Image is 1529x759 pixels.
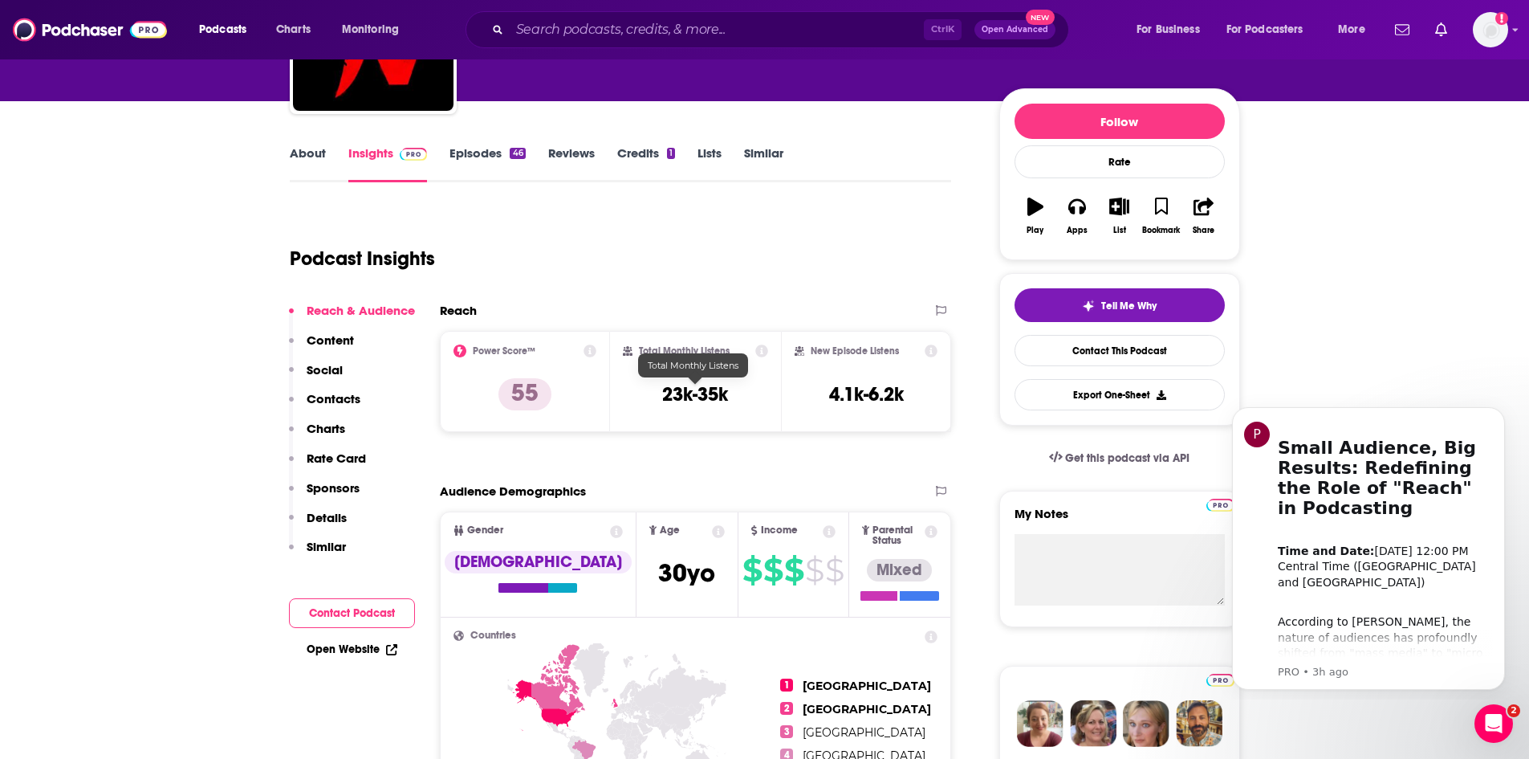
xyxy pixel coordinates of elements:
[1216,17,1327,43] button: open menu
[266,17,320,43] a: Charts
[825,557,844,583] span: $
[982,26,1048,34] span: Open Advanced
[289,303,415,333] button: Reach & Audience
[1101,300,1157,312] span: Tell Me Why
[473,345,535,357] h2: Power Score™
[780,679,793,692] span: 1
[1176,700,1222,747] img: Jon Profile
[1473,12,1508,47] img: User Profile
[440,484,586,499] h2: Audience Demographics
[1065,451,1189,465] span: Get this podcast via API
[872,525,922,546] span: Parental Status
[307,333,354,348] p: Content
[1206,674,1234,687] img: Podchaser Pro
[289,510,347,540] button: Details
[307,391,360,406] p: Contacts
[1027,226,1043,235] div: Play
[342,18,399,41] span: Monitoring
[331,17,420,43] button: open menu
[348,145,428,182] a: InsightsPodchaser Pro
[1474,704,1513,743] iframe: Intercom live chat
[803,702,931,716] span: [GEOGRAPHIC_DATA]
[276,18,311,41] span: Charts
[803,679,931,693] span: [GEOGRAPHIC_DATA]
[289,362,343,392] button: Social
[1082,300,1095,312] img: tell me why sparkle
[199,18,246,41] span: Podcasts
[289,333,354,362] button: Content
[660,525,680,536] span: Age
[744,145,783,182] a: Similar
[1473,12,1508,47] span: Logged in as mmullin
[1226,18,1303,41] span: For Podcasters
[1098,187,1140,245] button: List
[289,391,360,421] button: Contacts
[290,145,326,182] a: About
[188,17,267,43] button: open menu
[307,539,346,554] p: Similar
[445,551,632,573] div: [DEMOGRAPHIC_DATA]
[1206,496,1234,512] a: Pro website
[510,17,924,43] input: Search podcasts, credits, & more...
[1015,187,1056,245] button: Play
[1429,16,1454,43] a: Show notifications dropdown
[1206,499,1234,512] img: Podchaser Pro
[1113,226,1126,235] div: List
[1327,17,1385,43] button: open menu
[307,451,366,466] p: Rate Card
[742,557,762,583] span: $
[763,557,783,583] span: $
[780,725,793,738] span: 3
[761,525,798,536] span: Income
[1015,379,1225,410] button: Export One-Sheet
[648,360,738,371] span: Total Monthly Listens
[1389,16,1416,43] a: Show notifications dropdown
[811,345,899,357] h2: New Episode Listens
[1070,700,1116,747] img: Barbara Profile
[1017,700,1063,747] img: Sydney Profile
[803,725,925,740] span: [GEOGRAPHIC_DATA]
[467,525,503,536] span: Gender
[1137,18,1200,41] span: For Business
[289,480,360,510] button: Sponsors
[307,643,397,656] a: Open Website
[1036,439,1203,478] a: Get this podcast via API
[1125,17,1220,43] button: open menu
[1208,393,1529,700] iframe: Intercom notifications message
[307,510,347,525] p: Details
[1507,704,1520,717] span: 2
[829,382,904,406] h3: 4.1k-6.2k
[1026,10,1055,25] span: New
[867,559,932,581] div: Mixed
[639,345,730,357] h2: Total Monthly Listens
[662,382,728,406] h3: 23k-35k
[697,145,722,182] a: Lists
[1495,12,1508,25] svg: Add a profile image
[449,145,525,182] a: Episodes46
[481,11,1084,48] div: Search podcasts, credits, & more...
[440,303,477,318] h2: Reach
[307,303,415,318] p: Reach & Audience
[1015,145,1225,178] div: Rate
[307,362,343,377] p: Social
[307,421,345,436] p: Charts
[289,598,415,628] button: Contact Podcast
[1015,104,1225,139] button: Follow
[1015,288,1225,322] button: tell me why sparkleTell Me Why
[307,480,360,496] p: Sponsors
[470,630,516,641] span: Countries
[289,539,346,569] button: Similar
[667,148,675,159] div: 1
[13,14,167,45] img: Podchaser - Follow, Share and Rate Podcasts
[289,451,366,480] button: Rate Card
[617,145,675,182] a: Credits1
[924,19,962,40] span: Ctrl K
